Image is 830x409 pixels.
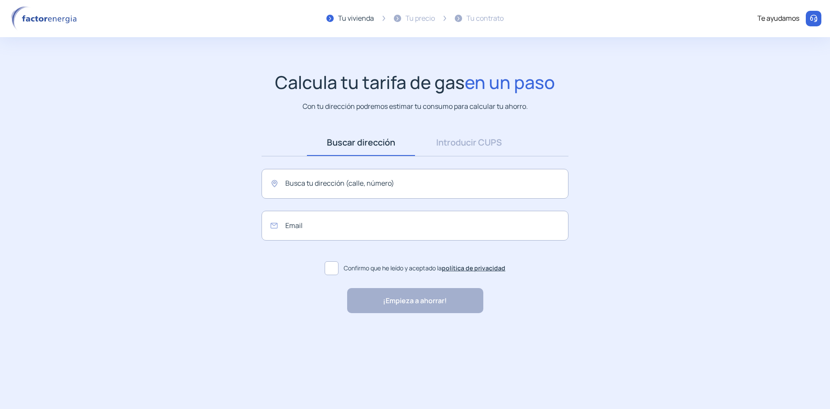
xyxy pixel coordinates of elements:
a: Introducir CUPS [415,129,523,156]
div: Tu vivienda [338,13,374,24]
div: Tu precio [405,13,435,24]
img: logo factor [9,6,82,31]
p: Con tu dirección podremos estimar tu consumo para calcular tu ahorro. [303,101,528,112]
div: Te ayudamos [757,13,799,24]
a: política de privacidad [442,264,505,272]
span: Confirmo que he leído y aceptado la [344,263,505,273]
div: Tu contrato [466,13,504,24]
img: llamar [809,14,818,23]
h1: Calcula tu tarifa de gas [275,72,555,93]
a: Buscar dirección [307,129,415,156]
span: en un paso [465,70,555,94]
